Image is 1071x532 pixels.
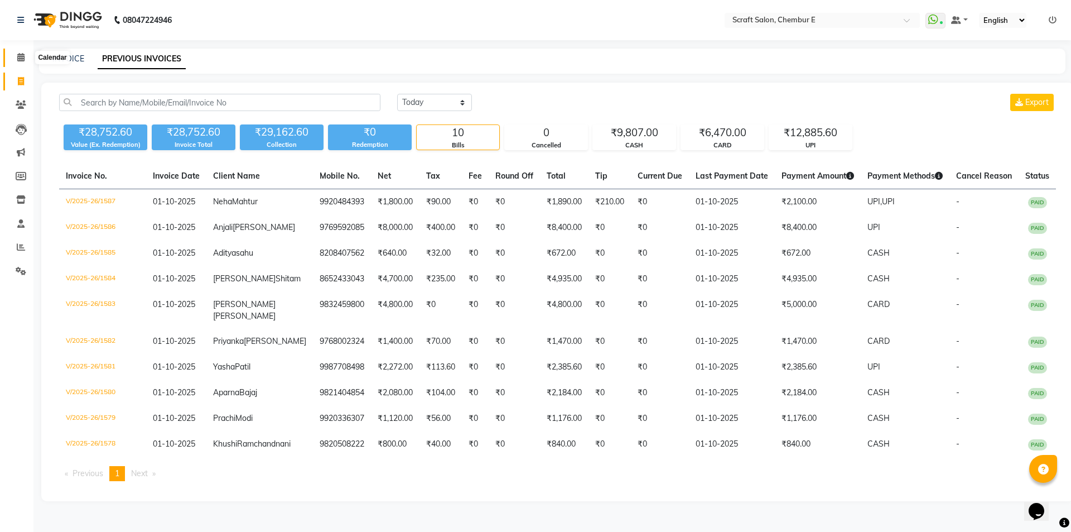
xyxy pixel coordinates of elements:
td: ₹0 [489,241,540,266]
td: ₹0 [588,380,631,406]
div: Redemption [328,140,412,150]
a: PREVIOUS INVOICES [98,49,186,69]
td: V/2025-26/1579 [59,406,146,432]
span: UPI, [867,196,882,207]
td: ₹840.00 [540,432,588,457]
td: ₹0 [419,292,462,329]
td: ₹0 [489,354,540,380]
td: ₹0 [631,406,689,432]
td: ₹0 [489,266,540,292]
td: ₹0 [588,215,631,241]
td: ₹4,935.00 [540,266,588,292]
td: ₹56.00 [419,406,462,432]
span: - [956,274,959,284]
td: ₹70.00 [419,329,462,354]
span: 01-10-2025 [153,196,195,207]
td: ₹1,176.00 [540,406,588,432]
td: ₹2,385.60 [775,354,861,380]
span: PAID [1028,439,1047,450]
span: 01-10-2025 [153,439,195,449]
td: 9820508222 [313,432,371,457]
span: Invoice Date [153,171,200,181]
span: Bajaj [239,387,257,397]
span: CASH [867,248,890,258]
button: Export [1010,94,1054,111]
td: ₹0 [588,432,631,457]
span: Mobile No. [320,171,360,181]
td: 01-10-2025 [689,432,775,457]
input: Search by Name/Mobile/Email/Invoice No [59,94,380,111]
td: ₹0 [489,292,540,329]
span: Round Off [495,171,533,181]
td: ₹1,470.00 [540,329,588,354]
td: ₹840.00 [775,432,861,457]
td: ₹0 [588,292,631,329]
span: Ramchandnani [237,439,291,449]
span: Aditya [213,248,236,258]
span: Last Payment Date [696,171,768,181]
td: 9768002324 [313,329,371,354]
td: ₹2,385.60 [540,354,588,380]
td: ₹0 [462,406,489,432]
span: 01-10-2025 [153,413,195,423]
td: ₹0 [462,241,489,266]
span: Yasha [213,362,235,372]
td: ₹210.00 [588,189,631,215]
td: ₹104.00 [419,380,462,406]
span: - [956,299,959,309]
span: [PERSON_NAME] [233,222,295,232]
td: ₹32.00 [419,241,462,266]
span: Prachi [213,413,235,423]
span: Anjali [213,222,233,232]
span: - [956,439,959,449]
span: CASH [867,274,890,284]
nav: Pagination [59,466,1056,481]
span: 01-10-2025 [153,222,195,232]
td: ₹0 [631,241,689,266]
div: Bills [417,141,499,150]
td: 9769592085 [313,215,371,241]
td: ₹2,080.00 [371,380,419,406]
div: 0 [505,125,587,141]
span: Aparna [213,387,239,397]
span: - [956,248,959,258]
div: UPI [769,141,852,150]
span: UPI [867,362,880,372]
td: 9920484393 [313,189,371,215]
span: 01-10-2025 [153,248,195,258]
td: ₹0 [489,432,540,457]
td: ₹0 [631,329,689,354]
td: V/2025-26/1586 [59,215,146,241]
span: Previous [73,468,103,478]
span: 01-10-2025 [153,362,195,372]
td: ₹0 [489,189,540,215]
td: ₹4,700.00 [371,266,419,292]
span: PAID [1028,274,1047,285]
td: ₹0 [462,189,489,215]
td: 8208407562 [313,241,371,266]
td: 01-10-2025 [689,354,775,380]
td: 9832459800 [313,292,371,329]
td: ₹0 [588,406,631,432]
td: ₹2,100.00 [775,189,861,215]
td: 01-10-2025 [689,266,775,292]
td: V/2025-26/1582 [59,329,146,354]
td: ₹4,800.00 [371,292,419,329]
span: PAID [1028,337,1047,348]
td: 01-10-2025 [689,329,775,354]
td: ₹0 [462,292,489,329]
div: 10 [417,125,499,141]
div: ₹28,752.60 [152,124,235,140]
td: V/2025-26/1584 [59,266,146,292]
span: PAID [1028,197,1047,208]
td: ₹90.00 [419,189,462,215]
span: Payment Amount [781,171,854,181]
span: Tip [595,171,607,181]
td: 01-10-2025 [689,241,775,266]
span: CASH [867,387,890,397]
span: PAID [1028,223,1047,234]
span: Shitam [276,274,301,284]
span: Current Due [638,171,682,181]
span: UPI [867,222,880,232]
span: Tax [426,171,440,181]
